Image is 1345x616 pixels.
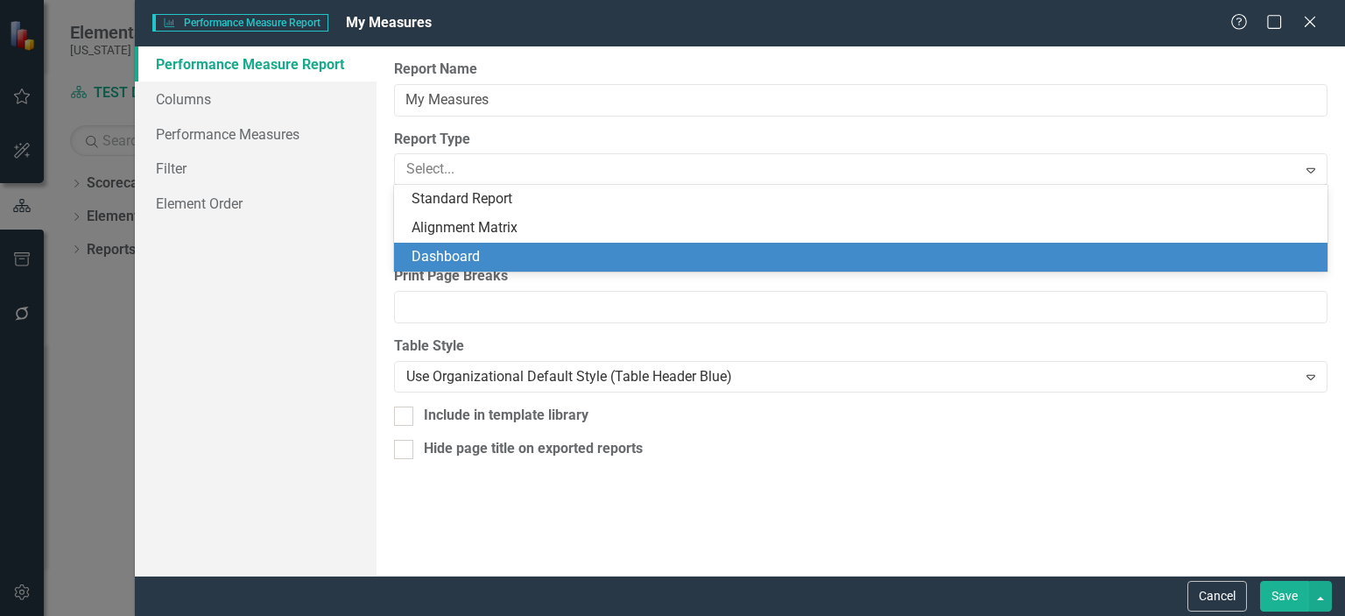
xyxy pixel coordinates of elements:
[135,186,377,221] a: Element Order
[424,439,643,459] div: Hide page title on exported reports
[135,81,377,117] a: Columns
[1187,581,1247,612] button: Cancel
[394,266,1327,287] label: Print Page Breaks
[394,60,1327,80] label: Report Name
[394,336,1327,357] label: Table Style
[135,117,377,152] a: Performance Measures
[394,84,1327,117] input: Report Name
[394,130,1327,150] label: Report Type
[1260,581,1309,612] button: Save
[412,189,1317,209] div: Standard Report
[412,218,1317,238] div: Alignment Matrix
[346,14,432,31] span: My Measures
[135,151,377,186] a: Filter
[412,247,1317,267] div: Dashboard
[152,14,328,32] span: Performance Measure Report
[135,46,377,81] a: Performance Measure Report
[424,406,588,426] div: Include in template library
